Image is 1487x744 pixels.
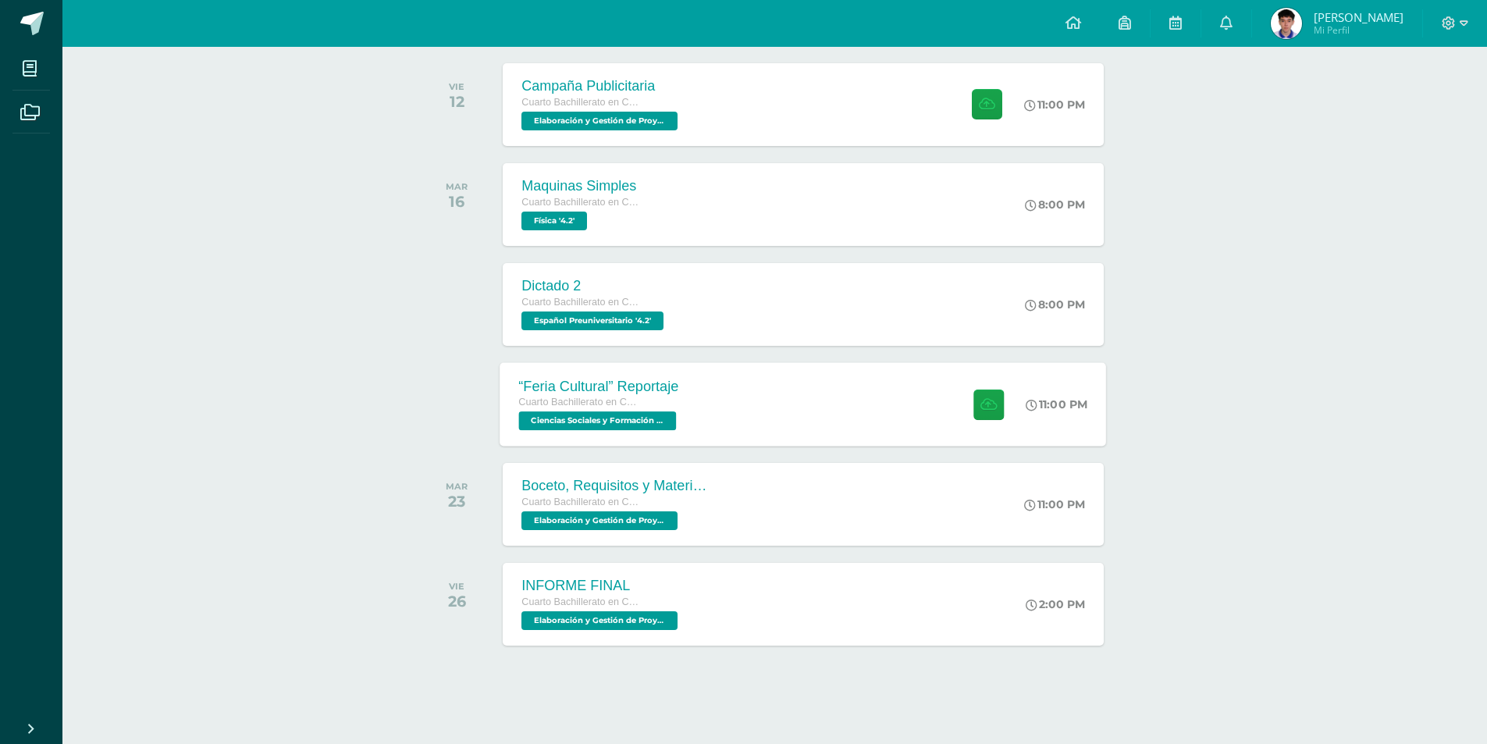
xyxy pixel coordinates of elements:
[1024,98,1085,112] div: 11:00 PM
[521,297,639,308] span: Cuarto Bachillerato en Ciencias y Letras
[521,212,587,230] span: Física '4.2'
[1314,9,1403,25] span: [PERSON_NAME]
[519,378,681,394] div: “Feria Cultural” Reportaje
[521,478,709,494] div: Boceto, Requisitos y Materiales
[446,492,468,511] div: 23
[521,178,639,194] div: Maquinas Simples
[1271,8,1302,39] img: 83e617e29b26c0ada76ea72cf6503f42.png
[446,481,468,492] div: MAR
[521,596,639,607] span: Cuarto Bachillerato en Ciencias y Letras
[521,497,639,507] span: Cuarto Bachillerato en Ciencias y Letras
[521,78,681,94] div: Campaña Publicitaria
[521,611,678,630] span: Elaboración y Gestión de Proyectos '4.2'
[446,192,468,211] div: 16
[446,181,468,192] div: MAR
[519,397,638,408] span: Cuarto Bachillerato en Ciencias y Letras
[521,278,667,294] div: Dictado 2
[1026,597,1085,611] div: 2:00 PM
[521,112,678,130] span: Elaboración y Gestión de Proyectos '4.2'
[521,97,639,108] span: Cuarto Bachillerato en Ciencias y Letras
[1026,397,1088,411] div: 11:00 PM
[521,511,678,530] span: Elaboración y Gestión de Proyectos '4.2'
[1024,497,1085,511] div: 11:00 PM
[519,411,677,430] span: Ciencias Sociales y Formación Ciudadana 4 '4.2'
[521,197,639,208] span: Cuarto Bachillerato en Ciencias y Letras
[1314,23,1403,37] span: Mi Perfil
[448,592,466,611] div: 26
[449,81,464,92] div: VIE
[1025,198,1085,212] div: 8:00 PM
[449,92,464,111] div: 12
[521,578,681,594] div: INFORME FINAL
[521,311,663,330] span: Español Preuniversitario '4.2'
[1025,297,1085,311] div: 8:00 PM
[448,581,466,592] div: VIE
